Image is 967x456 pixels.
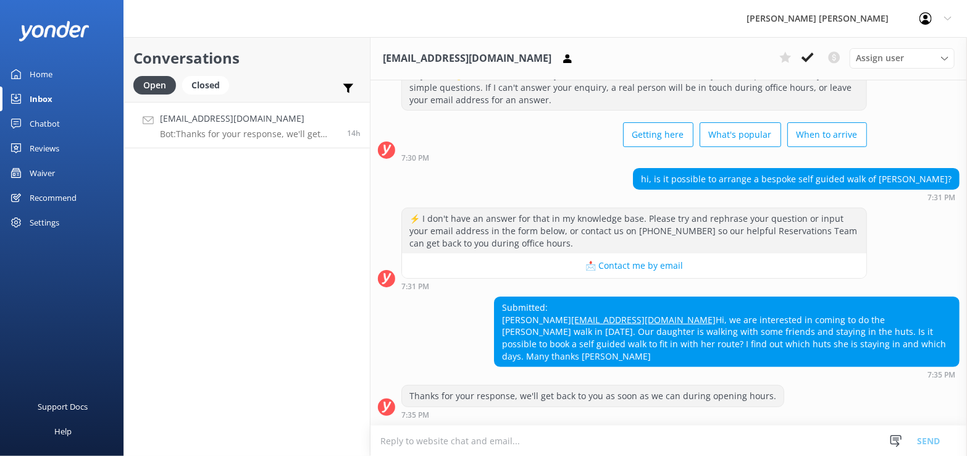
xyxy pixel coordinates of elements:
[133,78,182,91] a: Open
[402,208,866,253] div: ⚡ I don't have an answer for that in my knowledge base. Please try and rephrase your question or ...
[850,48,955,68] div: Assign User
[401,283,429,290] strong: 7:31 PM
[124,102,370,148] a: [EMAIL_ADDRESS][DOMAIN_NAME]Bot:Thanks for your response, we'll get back to you as soon as we can...
[402,386,784,407] div: Thanks for your response, we'll get back to you as soon as we can during opening hours.
[401,154,429,162] strong: 7:30 PM
[401,410,784,419] div: Sep 19 2025 07:35pm (UTC +12:00) Pacific/Auckland
[133,46,361,70] h2: Conversations
[160,112,338,125] h4: [EMAIL_ADDRESS][DOMAIN_NAME]
[160,129,338,140] p: Bot: Thanks for your response, we'll get back to you as soon as we can during opening hours.
[787,122,867,147] button: When to arrive
[856,51,904,65] span: Assign user
[401,153,867,162] div: Sep 19 2025 07:30pm (UTC +12:00) Pacific/Auckland
[401,412,429,419] strong: 7:35 PM
[494,370,960,379] div: Sep 19 2025 07:35pm (UTC +12:00) Pacific/Auckland
[30,161,55,185] div: Waiver
[182,76,229,95] div: Closed
[402,65,866,110] div: Hey there 👋 I'm [PERSON_NAME], your virtual assistant. Remember, I'm just a computer. I can only ...
[633,193,960,201] div: Sep 19 2025 07:31pm (UTC +12:00) Pacific/Auckland
[182,78,235,91] a: Closed
[347,128,361,138] span: Sep 19 2025 07:35pm (UTC +12:00) Pacific/Auckland
[30,62,52,87] div: Home
[401,282,867,290] div: Sep 19 2025 07:31pm (UTC +12:00) Pacific/Auckland
[402,253,866,278] button: 📩 Contact me by email
[30,136,59,161] div: Reviews
[495,297,959,366] div: Submitted: [PERSON_NAME] Hi, we are interested in coming to do the [PERSON_NAME] walk in [DATE]. ...
[30,210,59,235] div: Settings
[634,169,959,190] div: hi, is it possible to arrange a bespoke self guided walk of [PERSON_NAME]?
[927,194,955,201] strong: 7:31 PM
[623,122,693,147] button: Getting here
[383,51,551,67] h3: [EMAIL_ADDRESS][DOMAIN_NAME]
[54,419,72,444] div: Help
[30,185,77,210] div: Recommend
[30,87,52,111] div: Inbox
[571,314,716,326] a: [EMAIL_ADDRESS][DOMAIN_NAME]
[700,122,781,147] button: What's popular
[927,371,955,379] strong: 7:35 PM
[133,76,176,95] div: Open
[19,21,90,41] img: yonder-white-logo.png
[30,111,60,136] div: Chatbot
[38,394,88,419] div: Support Docs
